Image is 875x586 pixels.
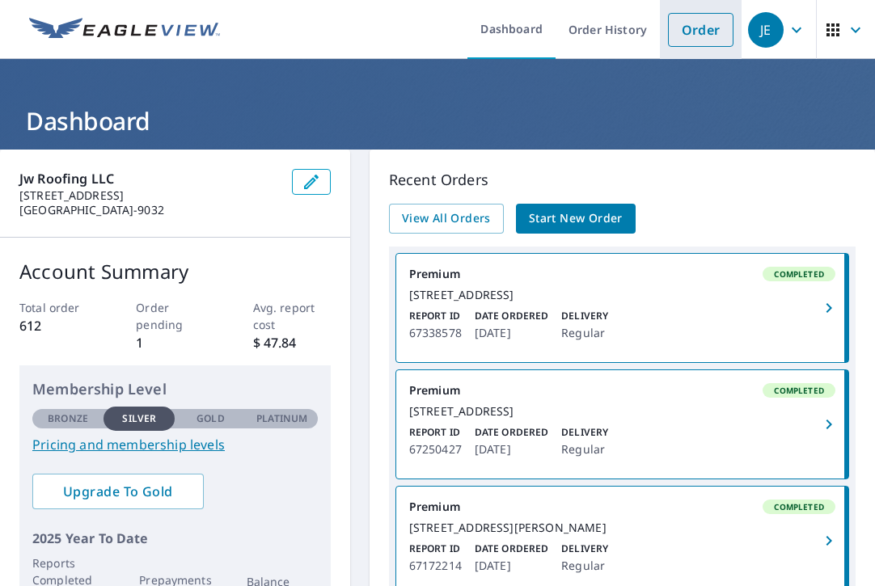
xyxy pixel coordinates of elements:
[197,411,224,426] p: Gold
[475,425,548,440] p: Date Ordered
[256,411,307,426] p: Platinum
[475,440,548,459] p: [DATE]
[19,169,279,188] p: Jw Roofing LLC
[409,288,835,302] div: [STREET_ADDRESS]
[396,370,848,478] a: PremiumCompleted[STREET_ADDRESS]Report ID67250427Date Ordered[DATE]DeliveryRegular
[32,435,318,454] a: Pricing and membership levels
[122,411,156,426] p: Silver
[402,209,491,229] span: View All Orders
[253,333,331,352] p: $ 47.84
[389,169,856,191] p: Recent Orders
[389,204,504,234] a: View All Orders
[29,18,220,42] img: EV Logo
[409,267,835,281] div: Premium
[136,299,213,333] p: Order pending
[668,13,733,47] a: Order
[409,556,462,575] p: 67172214
[32,474,204,509] a: Upgrade To Gold
[529,209,623,229] span: Start New Order
[475,323,548,343] p: [DATE]
[516,204,636,234] a: Start New Order
[475,309,548,323] p: Date Ordered
[19,203,279,217] p: [GEOGRAPHIC_DATA]-9032
[409,404,835,419] div: [STREET_ADDRESS]
[19,104,856,137] h1: Dashboard
[409,425,462,440] p: Report ID
[45,483,191,500] span: Upgrade To Gold
[561,440,608,459] p: Regular
[136,333,213,352] p: 1
[475,542,548,556] p: Date Ordered
[19,188,279,203] p: [STREET_ADDRESS]
[748,12,784,48] div: JE
[409,383,835,398] div: Premium
[32,378,318,400] p: Membership Level
[19,316,97,335] p: 612
[409,309,462,323] p: Report ID
[561,323,608,343] p: Regular
[396,254,848,362] a: PremiumCompleted[STREET_ADDRESS]Report ID67338578Date Ordered[DATE]DeliveryRegular
[764,385,834,396] span: Completed
[561,542,608,556] p: Delivery
[19,299,97,316] p: Total order
[253,299,331,333] p: Avg. report cost
[475,556,548,575] p: [DATE]
[561,556,608,575] p: Regular
[409,500,835,514] div: Premium
[764,268,834,280] span: Completed
[561,309,608,323] p: Delivery
[409,323,462,343] p: 67338578
[48,411,88,426] p: Bronze
[32,529,318,548] p: 2025 Year To Date
[409,440,462,459] p: 67250427
[764,501,834,512] span: Completed
[561,425,608,440] p: Delivery
[19,257,331,286] p: Account Summary
[409,542,462,556] p: Report ID
[409,521,835,535] div: [STREET_ADDRESS][PERSON_NAME]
